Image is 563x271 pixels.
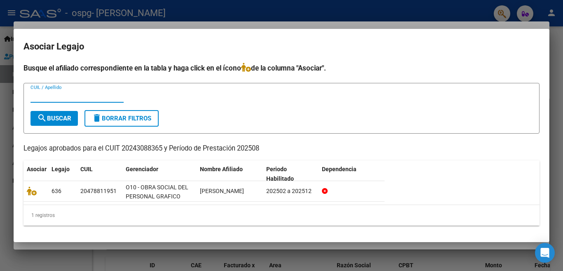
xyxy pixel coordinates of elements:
[23,144,540,154] p: Legajos aprobados para el CUIT 20243088365 y Período de Prestación 202508
[322,166,357,172] span: Dependencia
[48,160,77,188] datatable-header-cell: Legajo
[52,166,70,172] span: Legajo
[200,188,244,194] span: ROMERO CRISTIAN DAMIAN
[319,160,385,188] datatable-header-cell: Dependencia
[84,110,159,127] button: Borrar Filtros
[92,113,102,123] mat-icon: delete
[200,166,243,172] span: Nombre Afiliado
[80,186,117,196] div: 20478811951
[23,63,540,73] h4: Busque el afiliado correspondiente en la tabla y haga click en el ícono de la columna "Asociar".
[122,160,197,188] datatable-header-cell: Gerenciador
[266,166,294,182] span: Periodo Habilitado
[27,166,47,172] span: Asociar
[197,160,263,188] datatable-header-cell: Nombre Afiliado
[30,111,78,126] button: Buscar
[23,39,540,54] h2: Asociar Legajo
[263,160,319,188] datatable-header-cell: Periodo Habilitado
[77,160,122,188] datatable-header-cell: CUIL
[535,243,555,263] div: Open Intercom Messenger
[80,166,93,172] span: CUIL
[126,166,158,172] span: Gerenciador
[52,188,61,194] span: 636
[23,205,540,226] div: 1 registros
[23,160,48,188] datatable-header-cell: Asociar
[92,115,151,122] span: Borrar Filtros
[37,115,71,122] span: Buscar
[266,186,315,196] div: 202502 a 202512
[37,113,47,123] mat-icon: search
[126,184,188,200] span: O10 - OBRA SOCIAL DEL PERSONAL GRAFICO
